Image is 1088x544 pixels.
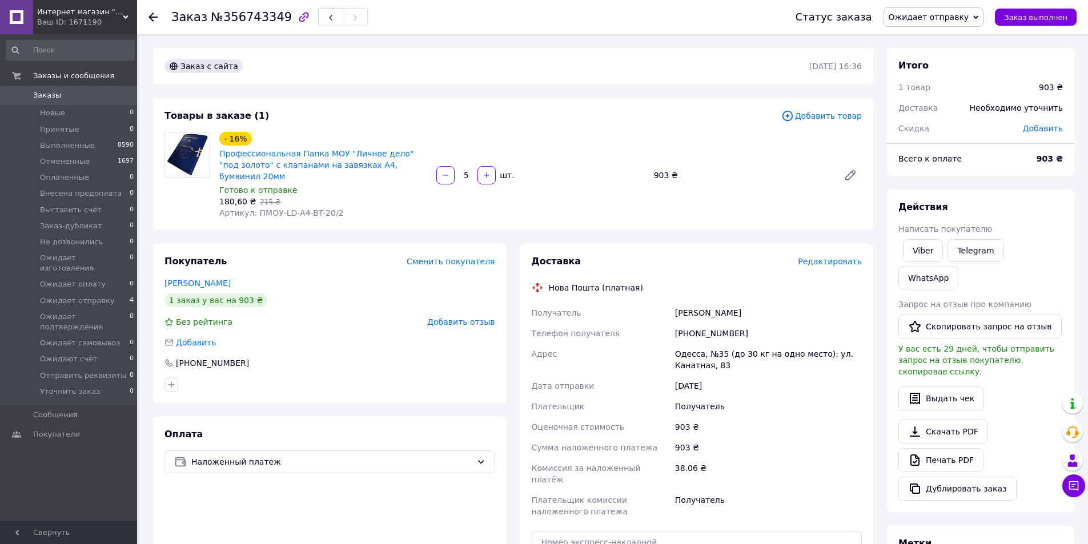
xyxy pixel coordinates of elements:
div: Статус заказа [796,11,872,23]
span: Новые [40,108,65,118]
span: Ожидает подтверждения [40,312,130,332]
a: Скачать PDF [898,420,988,444]
span: У вас есть 29 дней, чтобы отправить запрос на отзыв покупателю, скопировав ссылку. [898,344,1054,376]
button: Скопировать запрос на отзыв [898,315,1062,339]
span: Сумма наложенного платежа [532,443,658,452]
span: 215 ₴ [260,198,280,206]
span: 0 [130,253,134,273]
span: Всего к оплате [898,154,962,163]
button: Заказ выполнен [995,9,1077,26]
span: 0 [130,386,134,397]
input: Поиск [6,40,135,61]
div: Необходимо уточнить [963,95,1070,120]
span: Добавить [176,338,216,347]
div: Получатель [673,490,864,522]
span: Выполненные [40,140,95,151]
div: Нова Пошта (платная) [546,282,646,293]
span: 0 [130,205,134,215]
div: [PERSON_NAME] [673,303,864,323]
span: Ожидают счёт [40,354,97,364]
span: Итого [898,60,929,71]
div: [PHONE_NUMBER] [673,323,864,344]
span: Товары в заказе (1) [164,110,269,121]
span: Написать покупателю [898,224,992,233]
a: Профессиональная Папка МОУ "Личное дело" "под золото" с клапанами на завязках А4, бумвинил 20мм [219,149,413,181]
span: Принятые [40,124,79,135]
div: 903 ₴ [649,167,834,183]
span: Заказ-дубликат [40,221,102,231]
div: Получатель [673,396,864,417]
span: Плательщик [532,402,585,411]
span: Интернет магазин "ЦОДНТИ" [37,7,123,17]
span: Комиссия за наложенный платёж [532,464,641,484]
div: Вернуться назад [148,11,158,23]
span: Оценочная стоимость [532,422,625,432]
span: Заказы [33,90,61,100]
div: [DATE] [673,376,864,396]
span: Покупатели [33,429,80,440]
span: 0 [130,124,134,135]
span: Ожидает отправку [40,296,115,306]
div: 903 ₴ [673,437,864,458]
div: - 16% [219,132,252,146]
span: Отмененные [40,156,90,167]
span: Редактировать [798,257,862,266]
time: [DATE] 16:36 [809,62,862,71]
span: Покупатель [164,256,227,267]
span: 4 [130,296,134,306]
a: Viber [903,239,943,262]
button: Выдать чек [898,386,984,410]
div: Одесса, №35 (до 30 кг на одно место): ул. Канатная, 83 [673,344,864,376]
b: 903 ₴ [1037,154,1063,163]
span: Телефон получателя [532,329,620,338]
a: Telegram [948,239,1003,262]
div: 903 ₴ [673,417,864,437]
span: Готово к отправке [219,186,298,195]
div: шт. [497,170,515,181]
span: 0 [130,108,134,118]
a: WhatsApp [898,267,958,289]
span: Доставка [532,256,581,267]
span: Сменить покупателя [407,257,495,266]
span: 0 [130,279,134,289]
span: Добавить отзыв [427,317,495,327]
span: Дата отправки [532,381,595,390]
img: Профессиональная Папка МОУ "Личное дело" "под золото" с клапанами на завязках А4, бумвинил 20мм [165,132,210,177]
div: 38.06 ₴ [673,458,864,490]
span: Ожидает оплату [40,279,106,289]
span: Получатель [532,308,581,317]
span: 0 [130,338,134,348]
span: 0 [130,188,134,199]
span: Сообщения [33,410,78,420]
span: Ожидает самовывоз [40,338,120,348]
span: Наложенный платеж [191,456,472,468]
span: 1697 [118,156,134,167]
span: Плательщик комиссии наложенного платежа [532,495,628,516]
span: 0 [130,312,134,332]
span: Ожидает отправку [889,13,969,22]
span: Заказ выполнен [1004,13,1067,22]
span: Заказ [171,10,207,24]
div: 1 заказ у вас на 903 ₴ [164,293,267,307]
span: Без рейтинга [176,317,232,327]
span: Уточнить заказ [40,386,100,397]
button: Чат с покупателем [1062,474,1085,497]
button: Дублировать заказ [898,477,1017,501]
span: Оплаченные [40,172,89,183]
span: 1 товар [898,83,930,92]
span: 0 [130,354,134,364]
span: Доставка [898,103,938,112]
span: Выставить счёт [40,205,102,215]
div: Ваш ID: 1671190 [37,17,137,27]
a: [PERSON_NAME] [164,279,231,288]
span: Заказы и сообщения [33,71,114,81]
span: 8590 [118,140,134,151]
span: Ожидает изготовления [40,253,130,273]
div: [PHONE_NUMBER] [175,357,250,369]
span: Добавить [1023,124,1063,133]
span: Не дозвонились [40,237,103,247]
span: №356743349 [211,10,292,24]
span: Скидка [898,124,929,133]
span: Добавить товар [781,110,862,122]
span: 0 [130,237,134,247]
